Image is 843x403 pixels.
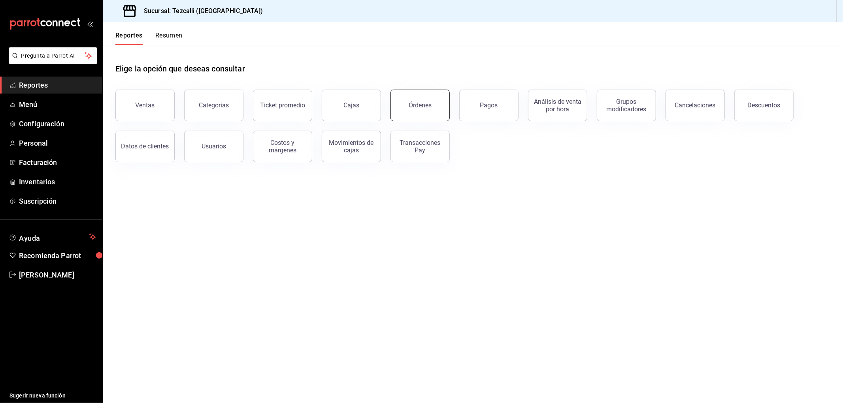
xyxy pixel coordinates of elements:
[602,98,651,113] div: Grupos modificadores
[19,270,96,280] span: [PERSON_NAME]
[202,142,226,150] div: Usuarios
[390,90,450,121] button: Órdenes
[9,47,97,64] button: Pregunta a Parrot AI
[253,131,312,162] button: Costos y márgenes
[155,32,183,45] button: Resumen
[396,139,445,154] div: Transacciones Pay
[343,101,359,109] div: Cajas
[9,392,96,400] span: Sugerir nueva función
[115,63,245,75] h1: Elige la opción que deseas consultar
[19,138,96,148] span: Personal
[87,21,93,27] button: open_drawer_menu
[390,131,450,162] button: Transacciones Pay
[21,52,85,60] span: Pregunta a Parrot AI
[480,101,498,109] div: Pagos
[748,101,781,109] div: Descuentos
[528,90,587,121] button: Análisis de venta por hora
[138,6,263,16] h3: Sucursal: Tezcalli ([GEOGRAPHIC_DATA])
[666,90,725,121] button: Cancelaciones
[459,90,519,121] button: Pagos
[19,232,86,242] span: Ayuda
[115,32,183,45] div: navigation tabs
[115,131,175,162] button: Datos de clientes
[19,99,96,110] span: Menú
[115,32,143,45] button: Reportes
[121,142,169,150] div: Datos de clientes
[260,101,305,109] div: Ticket promedio
[734,90,794,121] button: Descuentos
[327,139,376,154] div: Movimientos de cajas
[675,101,716,109] div: Cancelaciones
[136,101,155,109] div: Ventas
[533,98,582,113] div: Análisis de venta por hora
[258,139,307,154] div: Costos y márgenes
[184,131,243,162] button: Usuarios
[115,90,175,121] button: Ventas
[322,131,381,162] button: Movimientos de cajas
[19,250,96,261] span: Recomienda Parrot
[253,90,312,121] button: Ticket promedio
[19,80,96,90] span: Reportes
[322,90,381,121] button: Cajas
[19,196,96,206] span: Suscripción
[409,101,432,109] div: Órdenes
[199,101,229,109] div: Categorías
[19,118,96,129] span: Configuración
[597,90,656,121] button: Grupos modificadores
[6,57,97,66] a: Pregunta a Parrot AI
[184,90,243,121] button: Categorías
[19,157,96,168] span: Facturación
[19,176,96,187] span: Inventarios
